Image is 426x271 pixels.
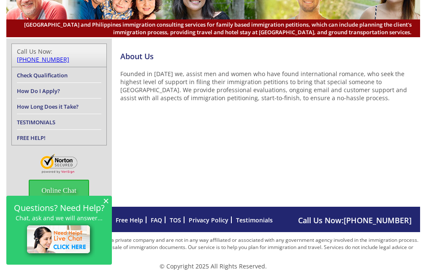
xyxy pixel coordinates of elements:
h2: Questions? Need Help? [11,204,108,211]
span: [GEOGRAPHIC_DATA] and Philippines immigration consulting services for family based immigration pe... [15,21,412,36]
h4: About Us [120,51,420,61]
a: Privacy Policy [189,216,228,224]
p: © Copyright 2025 All Rights Reserved. [6,262,420,270]
a: [PHONE_NUMBER] [344,215,412,225]
p: Founded in [DATE] we, assist men and women who have found international romance, who seek the hig... [120,70,420,102]
a: Testimonials [236,216,273,224]
a: TESTIMONIALS [17,118,55,126]
a: [PHONE_NUMBER] [17,55,69,63]
a: TOS [170,216,181,224]
a: Free Help [116,216,143,224]
div: Call Us Now: [17,47,101,63]
a: How Do I Apply? [17,87,60,95]
a: FAQ [151,216,162,224]
span: × [103,197,109,204]
a: How Long Does it Take? [17,103,79,110]
img: live-chat-icon.png [23,222,95,259]
a: Check Qualification [17,71,68,79]
span: Call Us Now: [298,215,412,225]
span: Online Chat [29,180,89,202]
p: : The services offered are from a private company and are not in any way affiliated or associated... [6,236,420,258]
p: Chat, ask and we will answer... [11,214,108,222]
a: FREE HELP! [17,134,46,142]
